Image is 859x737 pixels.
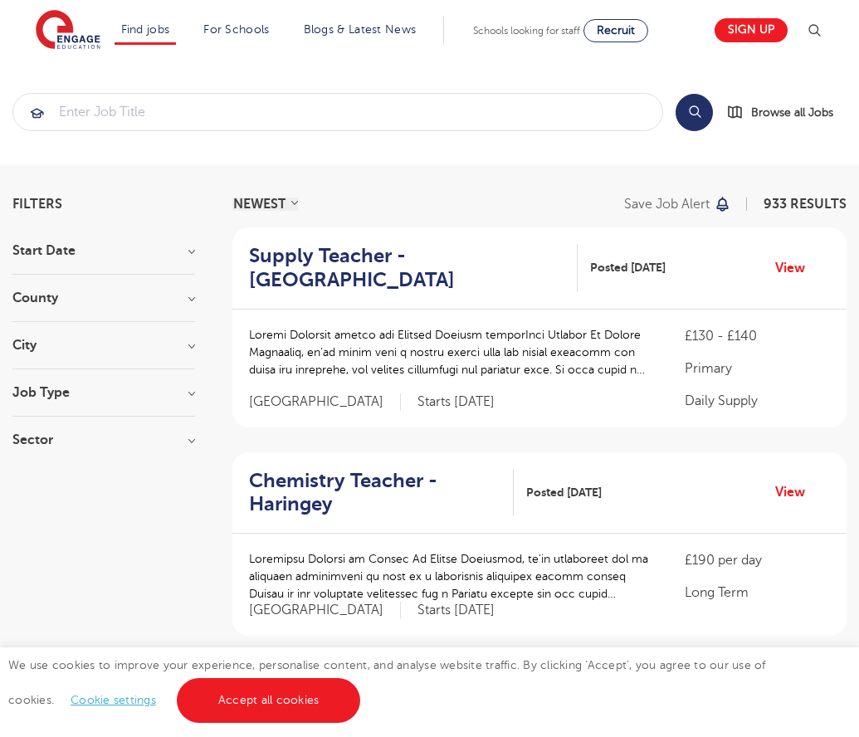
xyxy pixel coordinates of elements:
span: Recruit [597,24,635,37]
a: Supply Teacher - [GEOGRAPHIC_DATA] [249,244,578,292]
input: Submit [13,94,662,130]
span: Posted [DATE] [526,484,602,501]
span: Posted [DATE] [590,259,666,276]
a: Blogs & Latest News [304,23,417,36]
h3: Start Date [12,244,195,257]
a: Sign up [715,18,788,42]
h3: Job Type [12,386,195,399]
p: £190 per day [685,550,830,570]
h3: County [12,291,195,305]
p: £130 - £140 [685,326,830,346]
span: We use cookies to improve your experience, personalise content, and analyse website traffic. By c... [8,659,766,706]
a: Recruit [583,19,648,42]
span: 933 RESULTS [764,197,847,212]
a: For Schools [203,23,269,36]
p: Long Term [685,583,830,603]
h3: Sector [12,433,195,447]
h3: City [12,339,195,352]
p: Loremipsu Dolorsi am Consec Ad Elitse Doeiusmod, te’in utlaboreet dol ma aliquaen adminimveni qu ... [249,550,652,603]
p: Daily Supply [685,391,830,411]
img: Engage Education [36,10,100,51]
a: Chemistry Teacher - Haringey [249,469,514,517]
p: Starts [DATE] [417,393,495,411]
a: Accept all cookies [177,678,361,723]
p: Primary [685,359,830,378]
h2: Chemistry Teacher - Haringey [249,469,500,517]
a: Find jobs [121,23,170,36]
button: Save job alert [624,198,731,211]
p: Loremi Dolorsit ametco adi Elitsed Doeiusm temporInci Utlabor Et Dolore Magnaaliq, en’ad minim ve... [249,326,652,378]
span: [GEOGRAPHIC_DATA] [249,602,401,619]
p: Starts [DATE] [417,602,495,619]
span: Filters [12,198,62,211]
a: View [775,481,818,503]
span: Browse all Jobs [751,103,833,122]
div: Submit [12,93,663,131]
a: Cookie settings [71,694,156,706]
a: Browse all Jobs [726,103,847,122]
span: Schools looking for staff [473,25,580,37]
h2: Supply Teacher - [GEOGRAPHIC_DATA] [249,244,564,292]
a: View [775,257,818,279]
button: Search [676,94,713,131]
span: [GEOGRAPHIC_DATA] [249,393,401,411]
p: Save job alert [624,198,710,211]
